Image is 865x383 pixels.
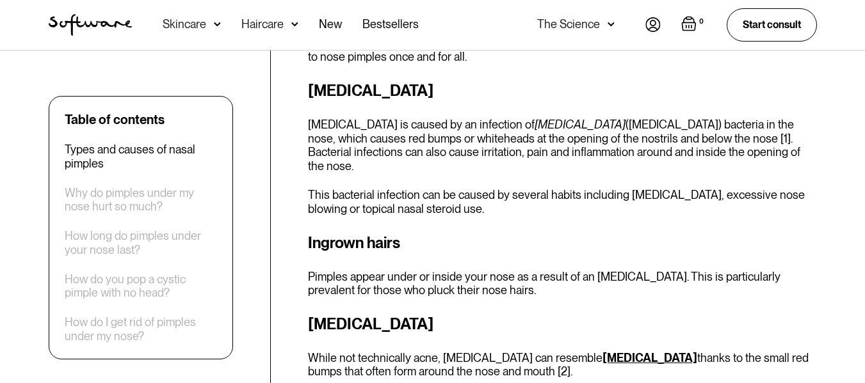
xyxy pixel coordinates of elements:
[608,18,615,31] img: arrow down
[308,313,817,336] h3: [MEDICAL_DATA]
[65,143,217,170] a: Types and causes of nasal pimples
[163,18,206,31] div: Skincare
[308,351,817,379] p: While not technically acne, [MEDICAL_DATA] can resemble thanks to the small red bumps that often ...
[49,14,132,36] a: home
[49,14,132,36] img: Software Logo
[308,118,817,173] p: [MEDICAL_DATA] is caused by an infection of ([MEDICAL_DATA]) bacteria in the nose, which causes r...
[697,16,706,27] div: 0
[291,18,298,31] img: arrow down
[308,231,817,254] h3: Ingrown hairs
[214,18,221,31] img: arrow down
[308,79,817,102] h3: [MEDICAL_DATA]
[308,270,817,297] p: Pimples appear under or inside your nose as a result of an [MEDICAL_DATA]. This is particularly p...
[65,186,217,214] a: Why do pimples under my nose hurt so much?
[537,18,600,31] div: The Science
[65,315,217,343] a: How do I get rid of pimples under my nose?
[308,188,817,215] p: This bacterial infection can be caused by several habits including [MEDICAL_DATA], excessive nose...
[681,16,706,34] a: Open empty cart
[65,229,217,256] a: How long do pimples under your nose last?
[602,351,697,364] a: [MEDICAL_DATA]
[535,118,626,131] em: [MEDICAL_DATA]
[241,18,284,31] div: Haircare
[727,8,817,41] a: Start consult
[65,112,165,127] div: Table of contents
[65,272,217,300] a: How do you pop a cystic pimple with no head?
